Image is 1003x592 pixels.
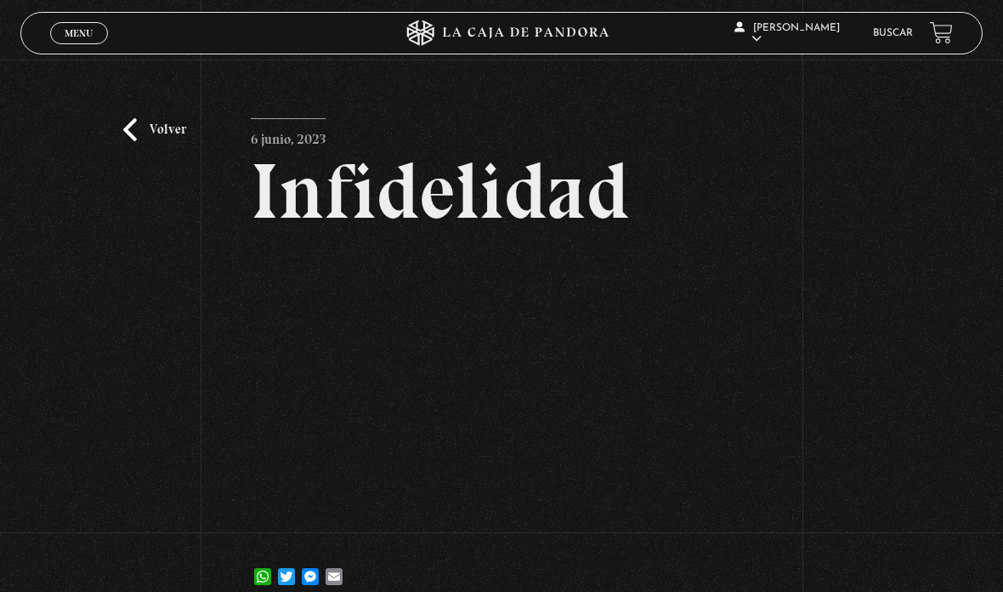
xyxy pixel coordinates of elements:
[275,551,298,585] a: Twitter
[65,28,93,38] span: Menu
[251,152,751,231] h2: Infidelidad
[298,551,322,585] a: Messenger
[251,551,275,585] a: WhatsApp
[123,118,186,141] a: Volver
[322,551,346,585] a: Email
[251,118,326,152] p: 6 junio, 2023
[734,23,840,44] span: [PERSON_NAME]
[873,28,913,38] a: Buscar
[59,43,99,54] span: Cerrar
[930,21,953,44] a: View your shopping cart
